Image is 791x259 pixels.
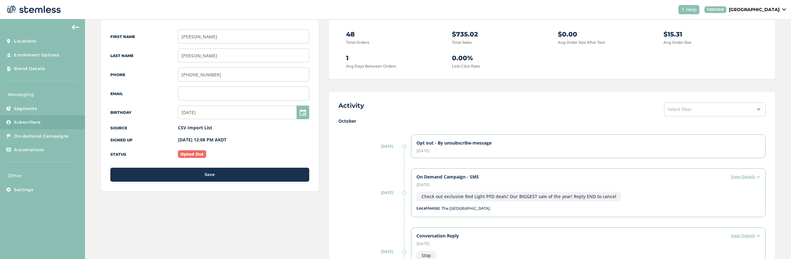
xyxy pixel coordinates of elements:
img: icon-arrow-back-accent-c549486e.svg [72,25,79,30]
label: Total Sales [452,40,472,45]
div: [DATE] [416,183,760,187]
label: Opt out - By unsubscribe-message [416,140,492,146]
p: 1 [346,53,441,63]
label: The [GEOGRAPHIC_DATA] [441,206,490,210]
h2: Activity [338,101,364,110]
p: 0.00% [452,53,546,63]
img: icon-help-white-03924b79.svg [681,8,685,11]
label: Total Orders [346,40,369,45]
label: Phone [110,72,125,77]
img: icon_down-arrow-small-66adaf34.svg [782,8,786,11]
span: On-demand Campaigns [14,133,69,139]
input: MM/DD/YYYY [178,106,309,119]
span: Save [205,172,215,178]
span: Segments [14,106,37,112]
div: Check out exclusive Red Light PFD deals! Our BIGGEST sale of the year! Reply END to cancel [416,192,621,201]
span: Locations [14,38,36,44]
label: October [338,118,766,124]
div: VENDOR [704,6,726,13]
label: Location(s): [416,205,440,211]
label: CSV Import List [178,125,212,131]
label: Opted Out [178,150,206,158]
label: Avg Order Size After Text [558,40,605,45]
label: [DATE] [338,144,403,149]
label: Birthday [110,110,131,115]
label: View Details [731,233,760,239]
label: View Details [731,174,760,180]
label: On Demand Campaign - SMS [416,174,479,180]
button: Save [110,168,309,182]
label: Email [110,91,123,96]
p: $0.00 [558,29,652,39]
span: Settings [14,187,33,193]
label: Conversation Reply [416,233,459,239]
div: [DATE] [416,242,760,246]
img: icon-arrow-right-e68ea530.svg [756,175,760,179]
div: [DATE] [416,149,760,153]
p: $15.31 [664,29,758,39]
label: Last Name [110,53,134,58]
span: Select filter [668,106,692,112]
label: [DATE] [338,190,403,196]
span: Help [686,6,697,13]
label: First Name [110,34,135,39]
label: Avg Days Between Orders [346,64,396,68]
img: logo-dark-0685b13c.svg [5,3,61,16]
p: 48 [346,29,441,39]
label: [DATE] [338,249,403,255]
p: [GEOGRAPHIC_DATA] [729,6,780,13]
label: Avg Order Size [664,40,691,45]
label: Signed up [110,138,133,142]
p: $735.02 [452,29,546,39]
span: Brand Details [14,66,45,72]
label: Source [110,126,127,130]
label: Status [110,152,126,157]
img: icon-arrow-right-e68ea530.svg [756,234,760,238]
label: Link Click Rate [452,64,480,68]
label: [DATE] 12:08 PM AKDT [178,137,226,143]
span: Subscribers [14,119,41,126]
span: Automations [14,147,44,153]
iframe: Chat Widget [759,229,791,259]
span: Enrollment Options [14,52,59,58]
